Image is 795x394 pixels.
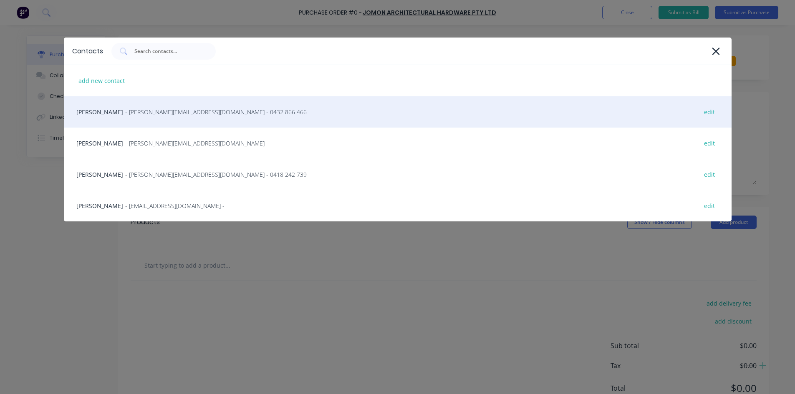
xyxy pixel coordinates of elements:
[64,128,732,159] div: [PERSON_NAME]
[700,199,719,212] div: edit
[72,46,103,56] div: Contacts
[125,108,307,116] span: - [PERSON_NAME][EMAIL_ADDRESS][DOMAIN_NAME] - 0432 866 466
[134,47,203,55] input: Search contacts...
[700,105,719,118] div: edit
[74,74,129,87] div: add new contact
[125,139,268,148] span: - [PERSON_NAME][EMAIL_ADDRESS][DOMAIN_NAME] -
[700,137,719,150] div: edit
[64,190,732,221] div: [PERSON_NAME]
[125,170,307,179] span: - [PERSON_NAME][EMAIL_ADDRESS][DOMAIN_NAME] - 0418 242 739
[64,96,732,128] div: [PERSON_NAME]
[64,159,732,190] div: [PERSON_NAME]
[700,168,719,181] div: edit
[125,201,225,210] span: - [EMAIL_ADDRESS][DOMAIN_NAME] -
